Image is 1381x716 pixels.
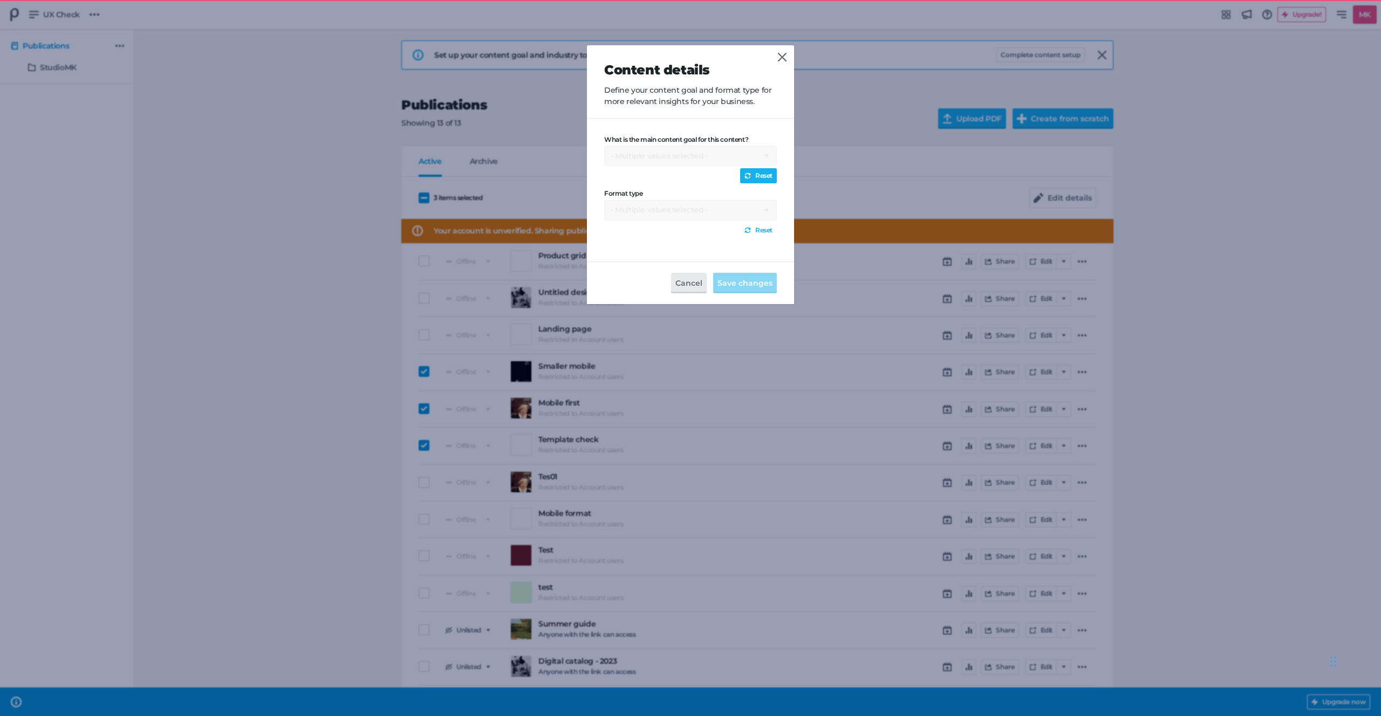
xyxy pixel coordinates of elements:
label: What is the main content goal for this content? [604,136,777,143]
a: Reset [740,223,777,238]
h2: Content details [604,63,777,78]
p: Define your content goal and format type for more relevant insights for your business. [604,85,777,107]
label: Format type [604,190,777,197]
a: Close [776,51,789,64]
a: Reset [740,168,777,183]
iframe: Chat Widget [1327,635,1381,686]
div: Drag [1330,645,1337,678]
button: Cancel [671,273,707,293]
